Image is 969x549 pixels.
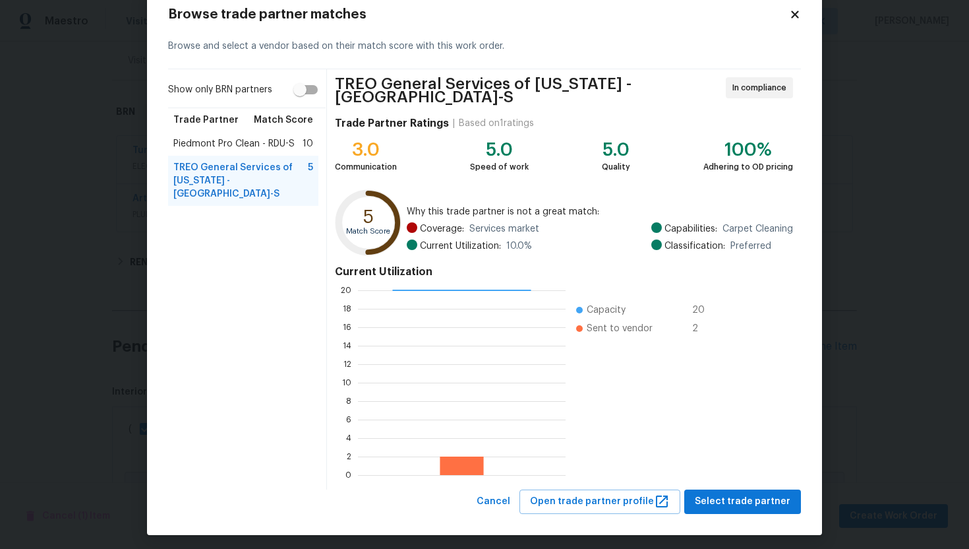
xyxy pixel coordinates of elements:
[420,240,501,253] span: Current Utilization:
[173,113,239,127] span: Trade Partner
[470,160,529,174] div: Speed of work
[335,143,397,156] div: 3.0
[341,286,351,294] text: 20
[732,81,792,94] span: In compliance
[602,143,630,156] div: 5.0
[254,113,313,127] span: Match Score
[722,222,793,236] span: Carpet Cleaning
[470,143,529,156] div: 5.0
[168,24,801,69] div: Browse and select a vendor based on their match score with this work order.
[730,240,771,253] span: Preferred
[335,117,449,130] h4: Trade Partner Ratings
[695,494,790,510] span: Select trade partner
[347,453,351,461] text: 2
[343,305,351,313] text: 18
[664,222,717,236] span: Capabilities:
[684,490,801,514] button: Select trade partner
[602,160,630,174] div: Quality
[692,322,713,335] span: 2
[346,397,351,405] text: 8
[471,490,515,514] button: Cancel
[173,161,308,201] span: TREO General Services of [US_STATE] - [GEOGRAPHIC_DATA]-S
[587,304,626,317] span: Capacity
[173,137,295,150] span: Piedmont Pro Clean - RDU-S
[363,208,374,226] text: 5
[469,222,539,236] span: Services market
[335,265,793,278] h4: Current Utilization
[308,161,313,201] span: 5
[303,137,313,150] span: 10
[703,143,793,156] div: 100%
[449,117,459,130] div: |
[342,379,351,387] text: 10
[346,228,390,235] text: Match Score
[168,8,789,21] h2: Browse trade partner matches
[692,304,713,317] span: 20
[664,240,725,253] span: Classification:
[335,77,722,104] span: TREO General Services of [US_STATE] - [GEOGRAPHIC_DATA]-S
[519,490,680,514] button: Open trade partner profile
[346,416,351,424] text: 6
[343,342,351,350] text: 14
[346,434,351,442] text: 4
[703,160,793,174] div: Adhering to OD pricing
[343,323,351,331] text: 16
[345,471,351,479] text: 0
[420,222,464,236] span: Coverage:
[477,494,510,510] span: Cancel
[530,494,670,510] span: Open trade partner profile
[587,322,653,335] span: Sent to vendor
[407,205,793,218] span: Why this trade partner is not a great match:
[343,360,351,368] text: 12
[168,83,272,97] span: Show only BRN partners
[506,240,532,253] span: 10.0 %
[335,160,397,174] div: Communication
[459,117,534,130] div: Based on 1 ratings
